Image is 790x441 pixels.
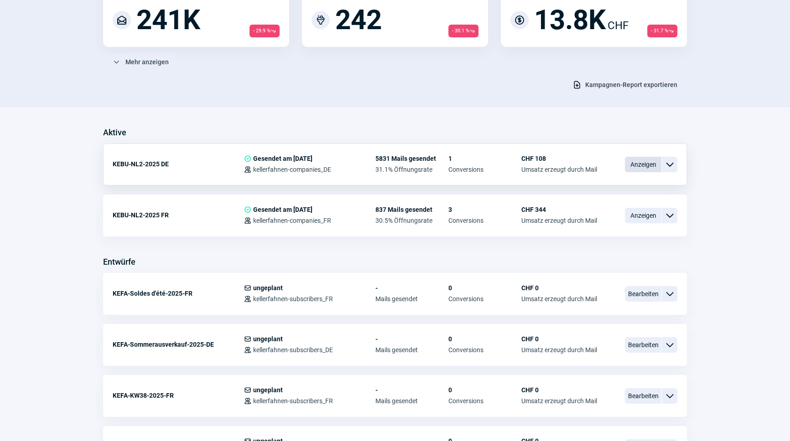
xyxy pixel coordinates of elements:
[375,397,448,405] span: Mails gesendet
[375,284,448,292] span: -
[375,166,448,173] span: 31.1% Öffnungsrate
[448,284,521,292] span: 0
[375,346,448,354] span: Mails gesendet
[625,388,661,404] span: Bearbeiten
[103,54,178,70] button: Mehr anzeigen
[253,206,312,213] span: Gesendet am [DATE]
[448,397,521,405] span: Conversions
[253,346,333,354] span: kellerfahnen-subscribers_DE
[253,397,333,405] span: kellerfahnen-subscribers_FR
[113,335,244,354] div: KEFA-Sommerausverkauf-2025-DE
[563,77,687,92] button: Kampagnen-Report exportieren
[585,77,677,92] span: Kampagnen-Report exportieren
[448,166,521,173] span: Conversions
[113,284,244,303] div: KEFA-Soldes d'été-2025-FR
[448,335,521,343] span: 0
[335,6,382,34] span: 242
[625,337,661,353] span: Bearbeiten
[521,155,597,162] span: CHF 108
[448,217,521,224] span: Conversions
[647,25,677,37] span: - 31.7 %
[521,206,597,213] span: CHF 344
[253,295,333,303] span: kellerfahnen-subscribers_FR
[521,346,597,354] span: Umsatz erzeugt durch Mail
[625,157,661,172] span: Anzeigen
[375,295,448,303] span: Mails gesendet
[375,386,448,394] span: -
[625,208,661,223] span: Anzeigen
[113,386,244,405] div: KEFA-KW38-2025-FR
[253,155,312,162] span: Gesendet am [DATE]
[521,295,597,303] span: Umsatz erzeugt durch Mail
[448,25,478,37] span: - 30.1 %
[521,386,597,394] span: CHF 0
[249,25,280,37] span: - 29.9 %
[521,166,597,173] span: Umsatz erzeugt durch Mail
[534,6,606,34] span: 13.8K
[136,6,200,34] span: 241K
[253,386,283,394] span: ungeplant
[521,397,597,405] span: Umsatz erzeugt durch Mail
[521,217,597,224] span: Umsatz erzeugt durch Mail
[253,166,331,173] span: kellerfahnen-companies_DE
[113,206,244,224] div: KEBU-NL2-2025 FR
[448,206,521,213] span: 3
[521,284,597,292] span: CHF 0
[253,217,331,224] span: kellerfahnen-companies_FR
[448,386,521,394] span: 0
[375,155,448,162] span: 5831 Mails gesendet
[521,335,597,343] span: CHF 0
[448,346,521,354] span: Conversions
[448,295,521,303] span: Conversions
[375,206,448,213] span: 837 Mails gesendet
[375,217,448,224] span: 30.5% Öffnungsrate
[125,55,169,69] span: Mehr anzeigen
[103,255,135,269] h3: Entwürfe
[253,284,283,292] span: ungeplant
[608,17,629,34] span: CHF
[375,335,448,343] span: -
[448,155,521,162] span: 1
[253,335,283,343] span: ungeplant
[625,286,661,302] span: Bearbeiten
[113,155,244,173] div: KEBU-NL2-2025 DE
[103,125,126,140] h3: Aktive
